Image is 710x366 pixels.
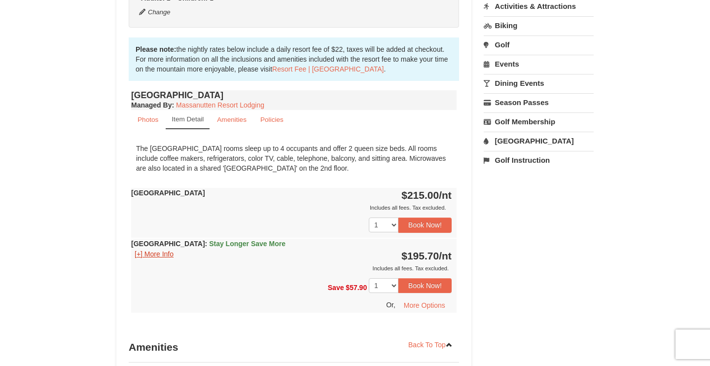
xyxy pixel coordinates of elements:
[346,283,367,291] span: $57.90
[209,240,285,248] span: Stay Longer Save More
[401,250,439,261] span: $195.70
[439,250,452,261] span: /nt
[131,189,205,197] strong: [GEOGRAPHIC_DATA]
[439,189,452,201] span: /nt
[484,36,594,54] a: Golf
[131,101,174,109] strong: :
[129,337,459,357] h3: Amenities
[484,151,594,169] a: Golf Instruction
[484,93,594,111] a: Season Passes
[176,101,264,109] a: Massanutten Resort Lodging
[386,301,395,309] span: Or,
[211,110,253,129] a: Amenities
[398,218,452,232] button: Book Now!
[131,110,165,129] a: Photos
[166,110,210,129] a: Item Detail
[136,45,176,53] strong: Please note:
[328,283,344,291] span: Save
[139,7,171,18] button: Change
[205,240,208,248] span: :
[260,116,284,123] small: Policies
[272,65,384,73] a: Resort Fee | [GEOGRAPHIC_DATA]
[398,278,452,293] button: Book Now!
[131,249,177,259] button: [+] More Info
[131,139,457,178] div: The [GEOGRAPHIC_DATA] rooms sleep up to 4 occupants and offer 2 queen size beds. All rooms includ...
[484,112,594,131] a: Golf Membership
[397,298,452,313] button: More Options
[131,203,452,213] div: Includes all fees. Tax excluded.
[484,55,594,73] a: Events
[138,116,158,123] small: Photos
[484,16,594,35] a: Biking
[131,101,172,109] span: Managed By
[254,110,290,129] a: Policies
[172,115,204,123] small: Item Detail
[401,189,452,201] strong: $215.00
[131,90,457,100] h4: [GEOGRAPHIC_DATA]
[131,263,452,273] div: Includes all fees. Tax excluded.
[217,116,247,123] small: Amenities
[402,337,459,352] a: Back To Top
[484,74,594,92] a: Dining Events
[484,132,594,150] a: [GEOGRAPHIC_DATA]
[129,37,459,81] div: the nightly rates below include a daily resort fee of $22, taxes will be added at checkout. For m...
[131,240,285,248] strong: [GEOGRAPHIC_DATA]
